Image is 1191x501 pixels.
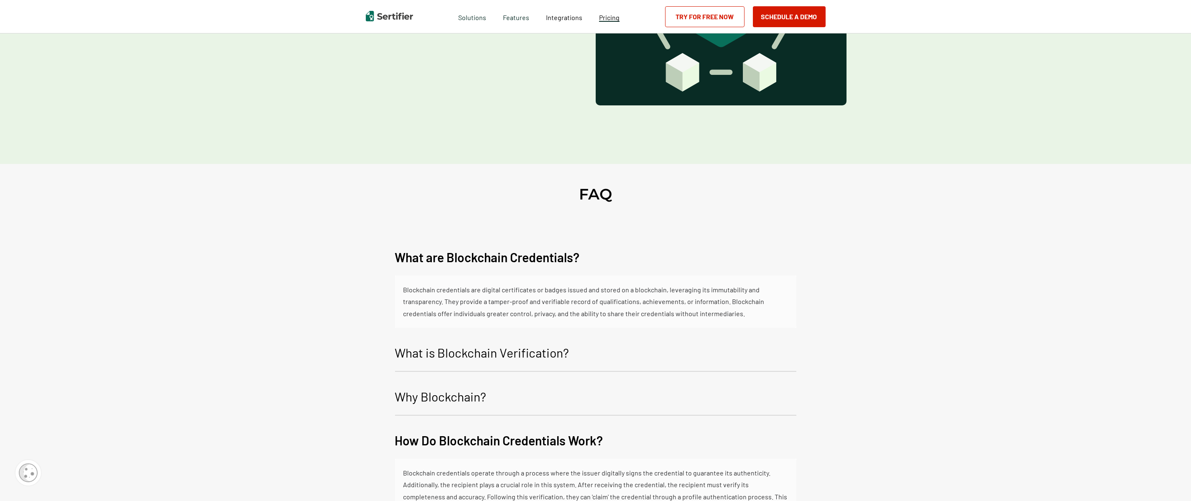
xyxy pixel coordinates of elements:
p: What is Blockchain Verification? [395,343,569,363]
span: Solutions [458,11,486,22]
img: Sertifier | Digital Credentialing Platform [366,11,413,21]
a: Pricing [599,11,620,22]
button: Schedule a Demo [753,6,826,27]
a: Try for Free Now [665,6,745,27]
button: What is Blockchain Verification? [395,336,796,372]
div: What are Blockchain Credentials? [395,276,796,328]
img: Cookie Popup Icon [19,463,38,482]
span: Integrations [546,13,582,21]
p: How Do Blockchain Credentials Work? [395,430,603,450]
button: Why Blockchain? [395,380,796,416]
button: How Do Blockchain Credentials Work? [395,424,796,459]
span: Features [503,11,529,22]
h2: FAQ [579,185,612,203]
button: What are Blockchain Credentials? [395,241,796,276]
p: What are Blockchain Credentials? [395,247,580,267]
a: Integrations [546,11,582,22]
span: Pricing [599,13,620,21]
p: Why Blockchain? [395,386,487,406]
div: Blockchain credentials are digital certificates or badges issued and stored on a blockchain, leve... [403,284,788,320]
iframe: Chat Widget [1149,461,1191,501]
